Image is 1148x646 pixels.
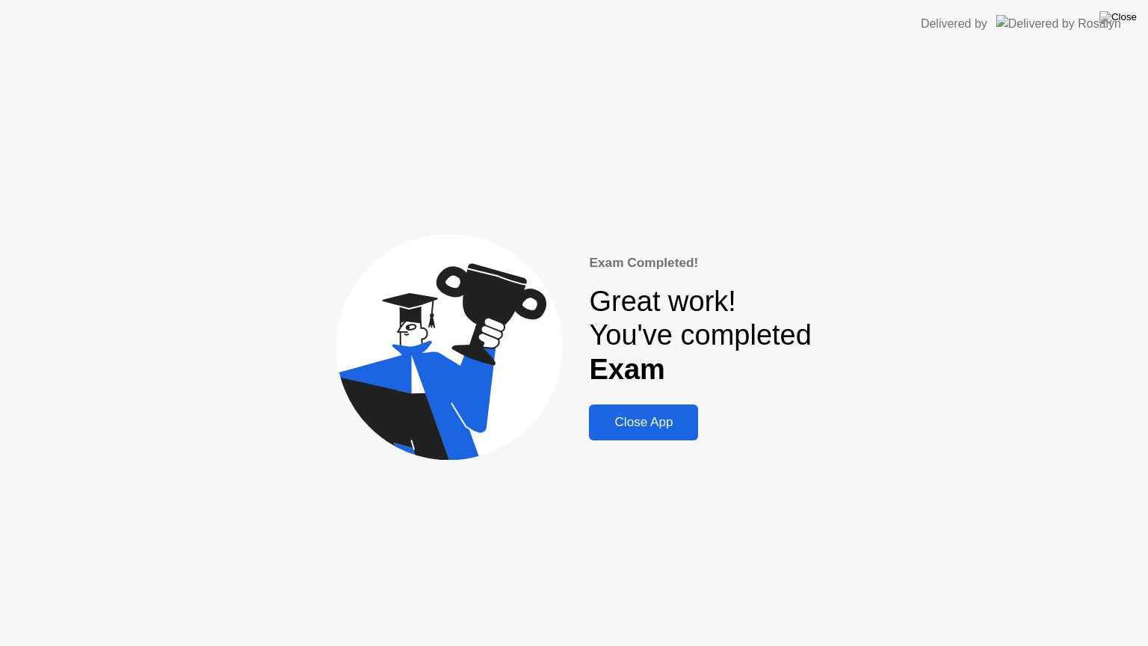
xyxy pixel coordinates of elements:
[589,354,664,385] b: Exam
[996,15,1121,32] img: Delivered by Rosalyn
[921,15,987,33] div: Delivered by
[589,285,811,387] div: Great work! You've completed
[589,253,811,273] div: Exam Completed!
[589,404,698,440] button: Close App
[593,415,694,430] div: Close App
[1099,11,1137,23] img: Close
